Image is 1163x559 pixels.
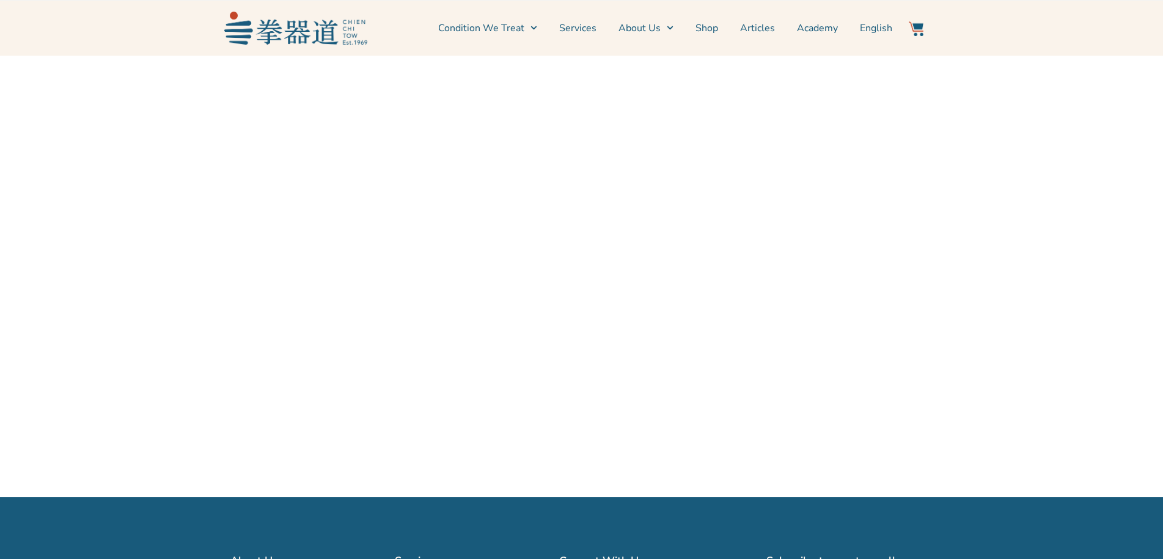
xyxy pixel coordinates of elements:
a: Services [559,13,596,43]
a: Switch to English [860,13,892,43]
span: English [860,21,892,35]
iframe: Inline Frame Example [6,105,1157,410]
nav: Menu [373,13,893,43]
a: Condition We Treat [438,13,537,43]
a: Articles [740,13,775,43]
a: Academy [797,13,838,43]
a: Shop [695,13,718,43]
a: About Us [618,13,673,43]
img: Website Icon-03 [909,21,923,36]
